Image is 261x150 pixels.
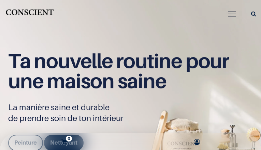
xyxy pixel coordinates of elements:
img: CONSCIENT [5,7,54,20]
p: La manière saine et durable de prendre soin de ton intérieur [8,102,230,124]
span: Ta nouvelle routine pour une maison saine [8,49,229,93]
a: Logo of CONSCIENT [5,7,54,20]
sup: 0 [66,136,72,141]
iframe: Tidio Chat [226,106,258,138]
a: 0 [2,133,129,150]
